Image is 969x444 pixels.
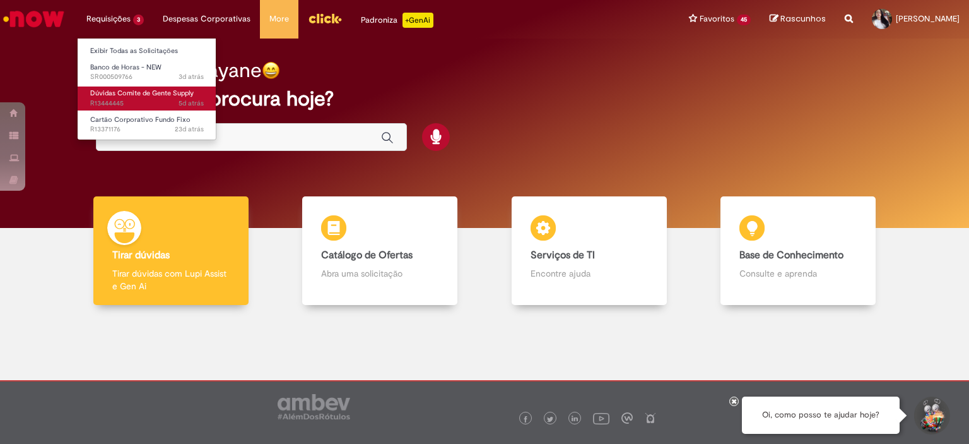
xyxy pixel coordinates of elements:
time: 25/08/2025 14:08:51 [179,99,204,108]
span: R13371176 [90,124,204,135]
img: logo_footer_facebook.png [522,416,529,423]
a: Tirar dúvidas Tirar dúvidas com Lupi Assist e Gen Ai [66,196,276,306]
span: More [269,13,289,25]
span: [PERSON_NAME] [896,13,960,24]
span: Banco de Horas - NEW [90,63,161,72]
img: logo_footer_workplace.png [621,412,633,424]
button: Iniciar Conversa de Suporte [912,397,950,435]
span: 3d atrás [179,72,204,81]
a: Base de Conhecimento Consulte e aprenda [694,196,903,306]
a: Aberto R13444445 : Dúvidas Comite de Gente Supply [78,87,216,110]
p: Tirar dúvidas com Lupi Assist e Gen Ai [112,267,230,292]
time: 07/08/2025 14:14:30 [175,124,204,134]
a: Aberto R13371176 : Cartão Corporativo Fundo Fixo [78,113,216,136]
span: R13444445 [90,99,204,109]
span: Cartão Corporativo Fundo Fixo [90,115,191,124]
span: Requisições [86,13,131,25]
a: Serviços de TI Encontre ajuda [484,196,694,306]
img: logo_footer_linkedin.png [572,416,578,423]
p: +GenAi [402,13,433,28]
b: Tirar dúvidas [112,249,170,261]
span: 3 [133,15,144,25]
b: Catálogo de Ofertas [321,249,413,261]
a: Catálogo de Ofertas Abra uma solicitação [276,196,485,306]
a: Rascunhos [770,13,826,25]
div: Padroniza [361,13,433,28]
img: click_logo_yellow_360x200.png [308,9,342,28]
span: Dúvidas Comite de Gente Supply [90,88,194,98]
span: 45 [737,15,751,25]
img: logo_footer_ambev_rotulo_gray.png [278,394,350,419]
p: Consulte e aprenda [739,267,857,280]
img: logo_footer_naosei.png [645,412,656,424]
span: Favoritos [700,13,734,25]
b: Serviços de TI [531,249,595,261]
span: SR000509766 [90,72,204,82]
h2: O que você procura hoje? [96,88,874,110]
img: happy-face.png [262,61,280,80]
a: Aberto SR000509766 : Banco de Horas - NEW [78,61,216,84]
a: Exibir Todas as Solicitações [78,44,216,58]
div: Oi, como posso te ajudar hoje? [742,397,900,434]
img: ServiceNow [1,6,66,32]
img: logo_footer_youtube.png [593,410,609,426]
span: Despesas Corporativas [163,13,250,25]
ul: Requisições [77,38,216,140]
time: 26/08/2025 16:34:02 [179,72,204,81]
span: Rascunhos [780,13,826,25]
span: 5d atrás [179,99,204,108]
span: 23d atrás [175,124,204,134]
img: logo_footer_twitter.png [547,416,553,423]
p: Abra uma solicitação [321,267,438,280]
b: Base de Conhecimento [739,249,843,261]
p: Encontre ajuda [531,267,648,280]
